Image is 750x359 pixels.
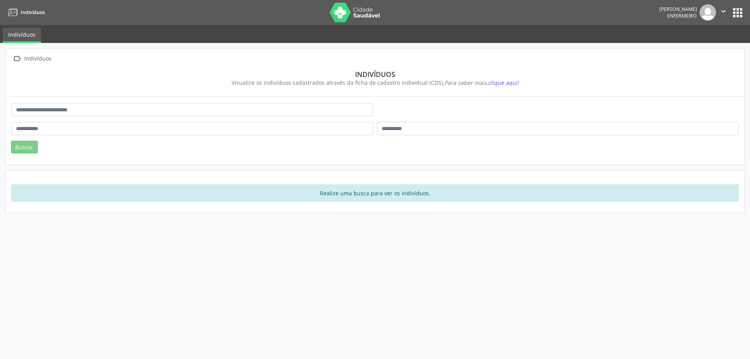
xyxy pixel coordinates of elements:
a: Indivíduos [3,28,41,43]
div: Indivíduos [17,70,733,79]
button: Buscar [11,141,38,154]
div: Indivíduos [23,53,53,64]
span: clique aqui! [488,79,519,86]
button: apps [731,6,745,20]
button:  [716,4,731,21]
i:  [719,7,728,16]
span: Enfermeiro [667,13,697,19]
i:  [11,53,23,64]
div: Realize uma busca para ver os indivíduos. [11,184,739,202]
div: [PERSON_NAME] [659,6,697,13]
span: Indivíduos [21,9,45,16]
i: Para saber mais, [445,79,519,86]
div: Visualize os indivíduos cadastrados através da ficha de cadastro individual (CDS). [17,79,733,87]
img: img [700,4,716,21]
a: Indivíduos [5,6,45,19]
a:  Indivíduos [11,53,53,64]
